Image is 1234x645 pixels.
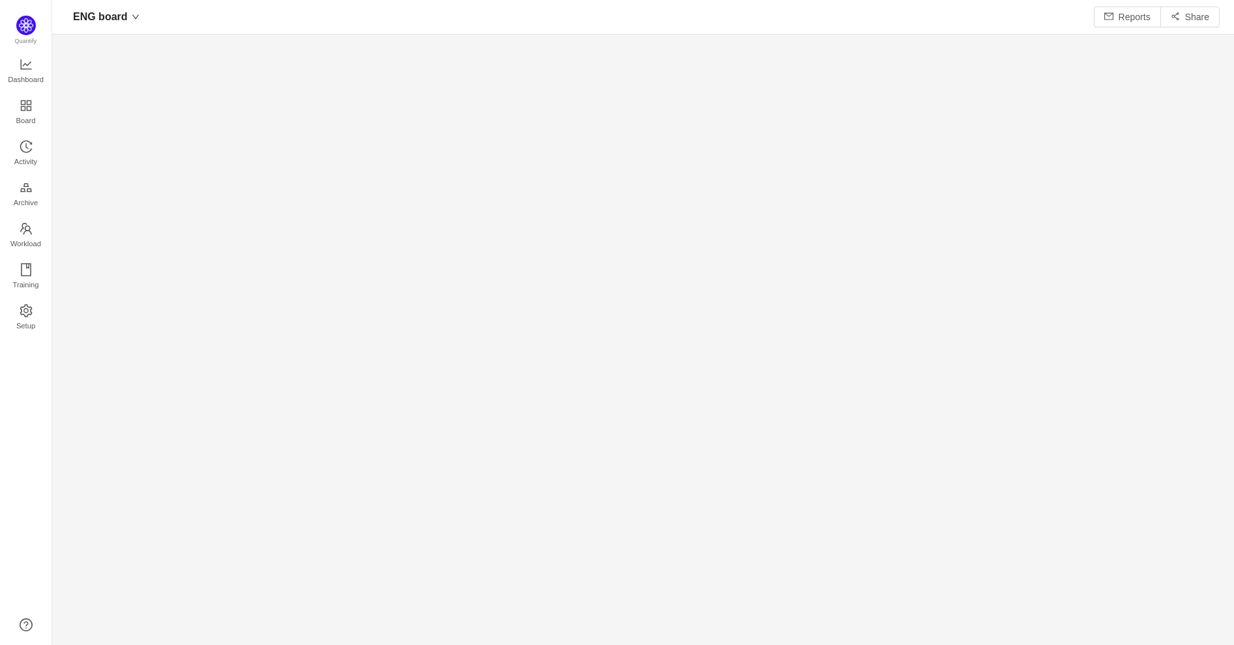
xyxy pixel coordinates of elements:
span: Board [16,107,36,134]
a: Board [20,100,33,126]
i: icon: book [20,263,33,276]
i: icon: history [20,140,33,153]
a: Setup [20,305,33,331]
a: Dashboard [20,59,33,85]
button: icon: share-altShare [1160,7,1220,27]
span: Workload [10,231,41,257]
i: icon: appstore [20,99,33,112]
i: icon: down [132,13,140,21]
a: icon: question-circle [20,618,33,631]
i: icon: team [20,222,33,235]
img: Quantify [16,16,36,35]
button: icon: mailReports [1094,7,1161,27]
span: Setup [16,313,35,339]
i: icon: line-chart [20,58,33,71]
span: Archive [14,190,38,216]
span: Quantify [15,38,37,44]
a: Workload [20,223,33,249]
i: icon: setting [20,304,33,317]
span: Training [12,272,38,298]
a: Archive [20,182,33,208]
a: Training [20,264,33,290]
span: Activity [14,149,37,175]
span: Dashboard [8,66,44,93]
a: Activity [20,141,33,167]
span: ENG board [73,7,128,27]
i: icon: gold [20,181,33,194]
